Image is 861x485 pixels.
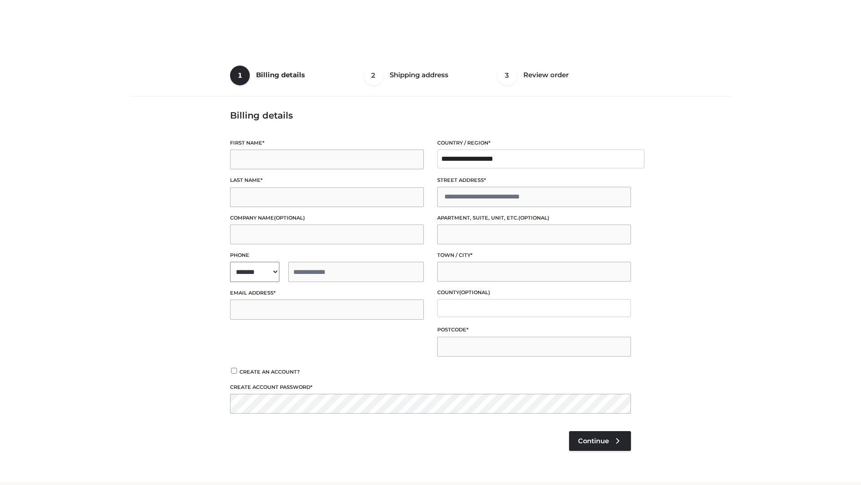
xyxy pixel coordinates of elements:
span: 1 [230,66,250,85]
label: Company name [230,214,424,222]
label: Street address [437,176,631,185]
span: Billing details [256,71,305,79]
span: Create an account? [239,369,300,375]
span: 2 [364,66,383,85]
span: Review order [523,71,569,79]
h3: Billing details [230,110,631,121]
label: Phone [230,251,424,260]
span: (optional) [459,289,490,295]
label: Email address [230,289,424,297]
span: 3 [497,66,517,85]
span: (optional) [518,215,549,221]
label: County [437,288,631,297]
label: Town / City [437,251,631,260]
span: Shipping address [390,71,448,79]
a: Continue [569,431,631,451]
label: Postcode [437,326,631,334]
label: Last name [230,176,424,185]
label: Apartment, suite, unit, etc. [437,214,631,222]
label: First name [230,139,424,147]
span: (optional) [274,215,305,221]
label: Create account password [230,383,631,392]
span: Continue [578,437,609,445]
input: Create an account? [230,368,238,374]
label: Country / Region [437,139,631,147]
